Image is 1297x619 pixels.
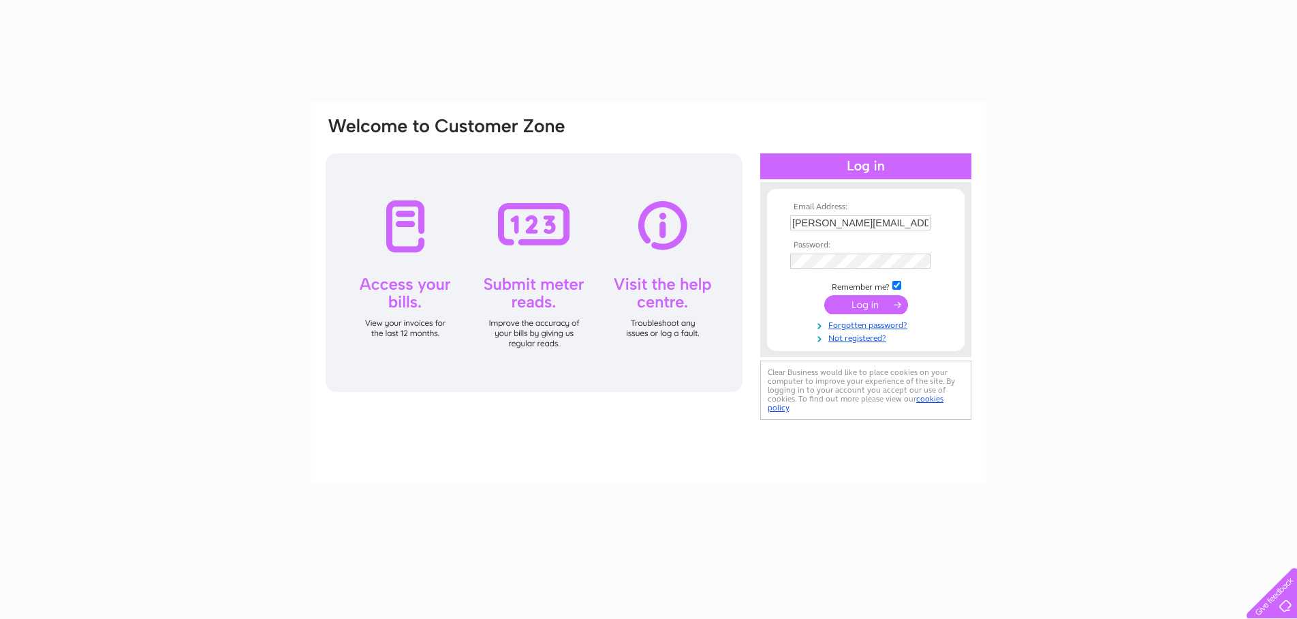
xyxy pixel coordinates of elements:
[768,394,943,412] a: cookies policy
[787,202,945,212] th: Email Address:
[790,331,945,344] a: Not registered?
[787,241,945,250] th: Password:
[760,361,971,420] div: Clear Business would like to place cookies on your computer to improve your experience of the sit...
[787,279,945,292] td: Remember me?
[790,318,945,331] a: Forgotten password?
[824,295,908,314] input: Submit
